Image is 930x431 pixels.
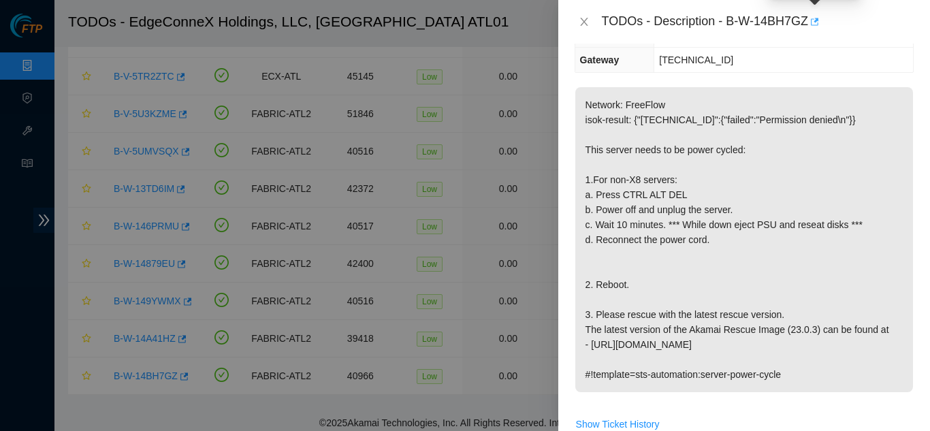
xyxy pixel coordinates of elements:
[575,16,594,29] button: Close
[579,16,590,27] span: close
[575,87,913,392] p: Network: FreeFlow isok-result: {"[TECHNICAL_ID]":{"failed":"Permission denied\n"}} This server ne...
[580,54,620,65] span: Gateway
[659,54,733,65] span: [TECHNICAL_ID]
[602,11,914,33] div: TODOs - Description - B-W-14BH7GZ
